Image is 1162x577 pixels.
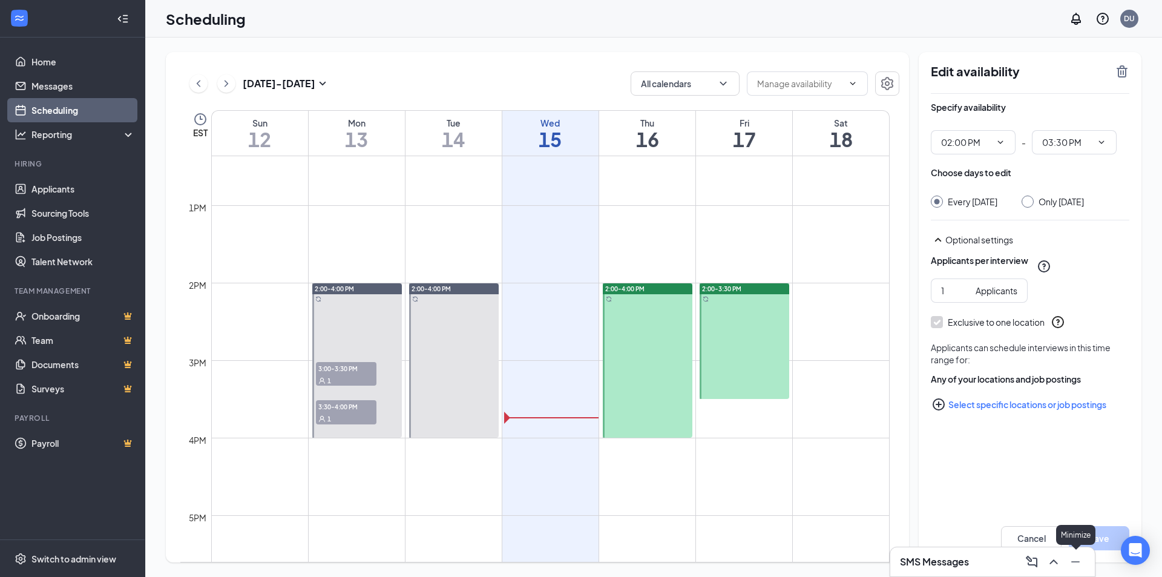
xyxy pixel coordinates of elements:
[186,511,209,524] div: 5pm
[880,76,894,91] svg: Settings
[717,77,729,90] svg: ChevronDown
[606,296,612,302] svg: Sync
[631,71,740,96] button: All calendarsChevronDown
[212,111,308,156] a: October 12, 2025
[412,296,418,302] svg: Sync
[599,129,695,150] h1: 16
[15,553,27,565] svg: Settings
[948,316,1045,328] div: Exclusive to one location
[502,117,599,129] div: Wed
[31,328,135,352] a: TeamCrown
[502,111,599,156] a: October 15, 2025
[315,76,330,91] svg: SmallChevronDown
[1046,555,1061,569] svg: ChevronUp
[1069,526,1129,550] button: Save
[31,352,135,377] a: DocumentsCrown
[1001,526,1062,550] button: Cancel
[189,74,208,93] button: ChevronLeft
[31,98,135,122] a: Scheduling
[945,234,1129,246] div: Optional settings
[757,77,843,90] input: Manage availability
[186,279,209,292] div: 2pm
[31,249,135,274] a: Talent Network
[15,128,27,140] svg: Analysis
[696,117,792,129] div: Fri
[1124,13,1135,24] div: DU
[318,377,326,384] svg: User
[15,159,133,169] div: Hiring
[502,129,599,150] h1: 15
[793,111,889,156] a: October 18, 2025
[217,74,235,93] button: ChevronRight
[931,373,1129,385] div: Any of your locations and job postings
[309,117,405,129] div: Mon
[309,111,405,156] a: October 13, 2025
[1051,315,1065,329] svg: QuestionInfo
[31,553,116,565] div: Switch to admin view
[599,117,695,129] div: Thu
[1022,552,1042,572] button: ComposeMessage
[931,341,1129,366] div: Applicants can schedule interviews in this time range for:
[1044,552,1063,572] button: ChevronUp
[309,129,405,150] h1: 13
[875,71,899,96] button: Settings
[186,201,209,214] div: 1pm
[1069,12,1083,26] svg: Notifications
[31,225,135,249] a: Job Postings
[193,112,208,127] svg: Clock
[316,400,376,412] span: 3:30-4:00 PM
[31,50,135,74] a: Home
[13,12,25,24] svg: WorkstreamLogo
[1039,196,1084,208] div: Only [DATE]
[1056,525,1095,545] div: Minimize
[931,64,1108,79] h2: Edit availability
[327,415,331,423] span: 1
[15,413,133,423] div: Payroll
[1095,12,1110,26] svg: QuestionInfo
[976,284,1017,297] div: Applicants
[243,77,315,90] h3: [DATE] - [DATE]
[605,285,645,293] span: 2:00-4:00 PM
[166,8,246,29] h1: Scheduling
[1121,536,1150,565] div: Open Intercom Messenger
[900,555,969,569] h3: SMS Messages
[212,117,308,129] div: Sun
[31,177,135,201] a: Applicants
[696,129,792,150] h1: 17
[1097,137,1106,147] svg: ChevronDown
[186,356,209,369] div: 3pm
[1037,259,1051,274] svg: QuestionInfo
[931,167,1011,179] div: Choose days to edit
[31,431,135,455] a: PayrollCrown
[948,196,997,208] div: Every [DATE]
[327,377,331,385] span: 1
[31,201,135,225] a: Sourcing Tools
[848,79,858,88] svg: ChevronDown
[318,415,326,423] svg: User
[315,296,321,302] svg: Sync
[316,362,376,374] span: 3:00-3:30 PM
[405,129,502,150] h1: 14
[31,377,135,401] a: SurveysCrown
[1025,555,1039,569] svg: ComposeMessage
[192,76,205,91] svg: ChevronLeft
[193,127,208,139] span: EST
[599,111,695,156] a: October 16, 2025
[793,129,889,150] h1: 18
[31,304,135,328] a: OnboardingCrown
[15,286,133,296] div: Team Management
[31,74,135,98] a: Messages
[931,254,1028,266] div: Applicants per interview
[405,111,502,156] a: October 14, 2025
[1068,555,1083,569] svg: Minimize
[186,434,209,447] div: 4pm
[931,130,1129,154] div: -
[1115,64,1129,79] svg: TrashOutline
[315,285,354,293] span: 2:00-4:00 PM
[996,137,1005,147] svg: ChevronDown
[412,285,451,293] span: 2:00-4:00 PM
[931,232,1129,247] div: Optional settings
[220,76,232,91] svg: ChevronRight
[931,101,1006,113] div: Specify availability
